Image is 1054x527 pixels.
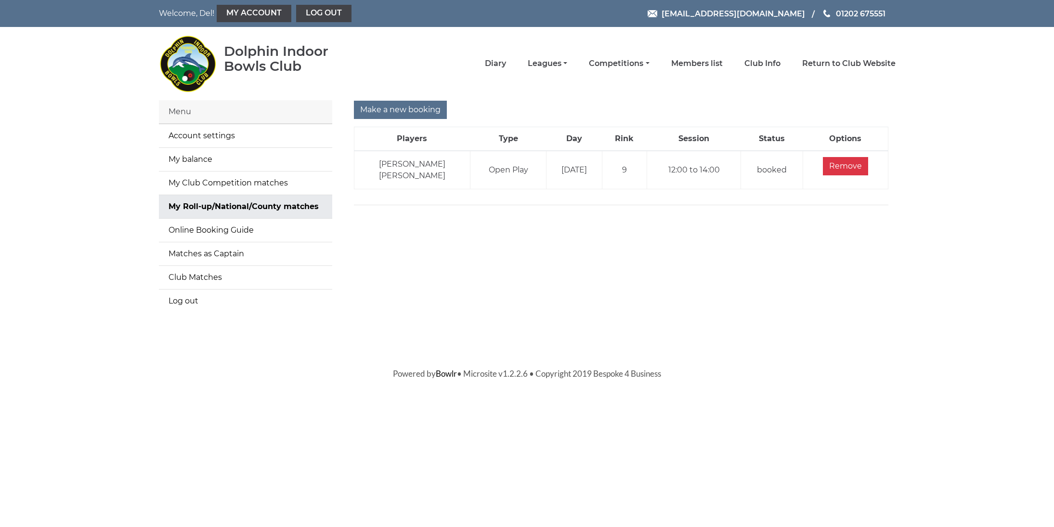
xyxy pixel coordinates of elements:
[159,148,332,171] a: My balance
[822,8,885,20] a: Phone us 01202 675551
[393,369,661,379] span: Powered by • Microsite v1.2.2.6 • Copyright 2019 Bespoke 4 Business
[224,44,359,74] div: Dolphin Indoor Bowls Club
[647,151,741,189] td: 12:00 to 14:00
[436,369,457,379] a: Bowlr
[547,151,602,189] td: [DATE]
[823,10,830,17] img: Phone us
[354,101,447,119] input: Make a new booking
[741,127,803,151] th: Status
[744,58,781,69] a: Club Info
[159,219,332,242] a: Online Booking Guide
[159,100,332,124] div: Menu
[602,127,647,151] th: Rink
[354,151,470,189] td: [PERSON_NAME] [PERSON_NAME]
[648,10,657,17] img: Email
[602,151,647,189] td: 9
[159,290,332,313] a: Log out
[159,266,332,289] a: Club Matches
[662,9,805,18] span: [EMAIL_ADDRESS][DOMAIN_NAME]
[159,5,457,22] nav: Welcome, Del!
[741,151,803,189] td: booked
[547,127,602,151] th: Day
[296,5,351,22] a: Log out
[470,151,546,189] td: Open Play
[803,127,888,151] th: Options
[648,8,805,20] a: Email [EMAIL_ADDRESS][DOMAIN_NAME]
[159,30,217,97] img: Dolphin Indoor Bowls Club
[217,5,291,22] a: My Account
[354,127,470,151] th: Players
[485,58,506,69] a: Diary
[647,127,741,151] th: Session
[823,157,868,175] input: Remove
[528,58,567,69] a: Leagues
[159,242,332,265] a: Matches as Captain
[671,58,723,69] a: Members list
[836,9,885,18] span: 01202 675551
[802,58,896,69] a: Return to Club Website
[159,171,332,195] a: My Club Competition matches
[159,195,332,218] a: My Roll-up/National/County matches
[470,127,546,151] th: Type
[159,124,332,147] a: Account settings
[589,58,649,69] a: Competitions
